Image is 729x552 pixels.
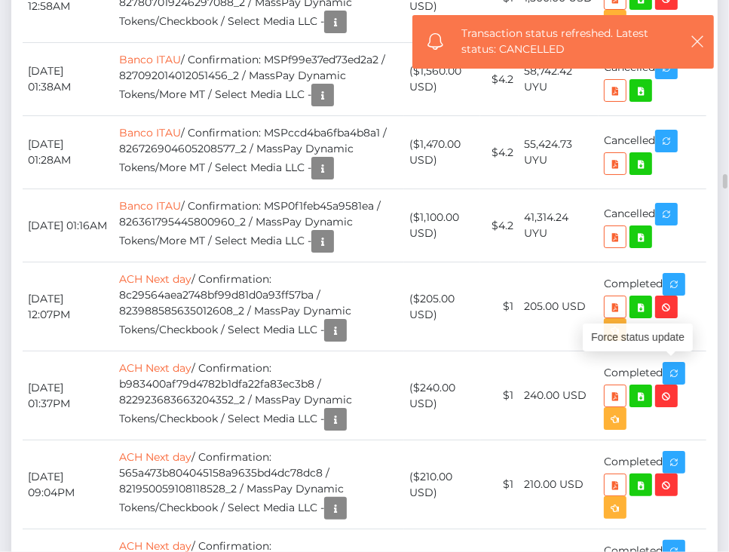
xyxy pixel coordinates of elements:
[114,116,404,189] td: / Confirmation: MSPccd4ba6fba4b8a1 / 826726904605208577_2 / MassPay Dynamic Tokens/More MT / Sele...
[519,440,599,529] td: 210.00 USD
[114,189,404,262] td: / Confirmation: MSP0f1feb45a9581ea / 826361795445800960_2 / MassPay Dynamic Tokens/More MT / Sele...
[519,116,599,189] td: 55,424.73 UYU
[599,440,706,529] td: Completed
[599,43,706,116] td: Cancelled
[519,351,599,440] td: 240.00 USD
[404,189,480,262] td: ($1,100.00 USD)
[114,351,404,440] td: / Confirmation: b983400af79d4782b1dfa22fa83ec3b8 / 822923683663204352_2 / MassPay Dynamic Tokens/...
[404,262,480,351] td: ($205.00 USD)
[480,351,519,440] td: $1
[583,324,693,351] div: Force status update
[119,272,191,286] a: ACH Next day
[119,126,181,140] a: Banco ITAU
[23,116,114,189] td: [DATE] 01:28AM
[119,53,181,66] a: Banco ITAU
[519,43,599,116] td: 58,742.42 UYU
[23,440,114,529] td: [DATE] 09:04PM
[480,262,519,351] td: $1
[114,440,404,529] td: / Confirmation: 565a473b804045158a9635bd4dc78dc8 / 821950059108118528_2 / MassPay Dynamic Tokens/...
[599,262,706,351] td: Completed
[480,189,519,262] td: $4.2
[119,361,191,375] a: ACH Next day
[23,43,114,116] td: [DATE] 01:38AM
[119,199,181,213] a: Banco ITAU
[461,26,672,57] span: Transaction status refreshed. Latest status: CANCELLED
[599,351,706,440] td: Completed
[480,116,519,189] td: $4.2
[114,43,404,116] td: / Confirmation: MSPf99e37ed73ed2a2 / 827092014012051456_2 / MassPay Dynamic Tokens/More MT / Sele...
[599,116,706,189] td: Cancelled
[23,189,114,262] td: [DATE] 01:16AM
[23,351,114,440] td: [DATE] 01:37PM
[480,440,519,529] td: $1
[404,351,480,440] td: ($240.00 USD)
[404,440,480,529] td: ($210.00 USD)
[599,189,706,262] td: Cancelled
[519,262,599,351] td: 205.00 USD
[404,43,480,116] td: ($1,560.00 USD)
[114,262,404,351] td: / Confirmation: 8c29564aea2748bf99d81d0a93ff57ba / 823988585635012608_2 / MassPay Dynamic Tokens/...
[23,262,114,351] td: [DATE] 12:07PM
[119,450,191,464] a: ACH Next day
[404,116,480,189] td: ($1,470.00 USD)
[519,189,599,262] td: 41,314.24 UYU
[480,43,519,116] td: $4.2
